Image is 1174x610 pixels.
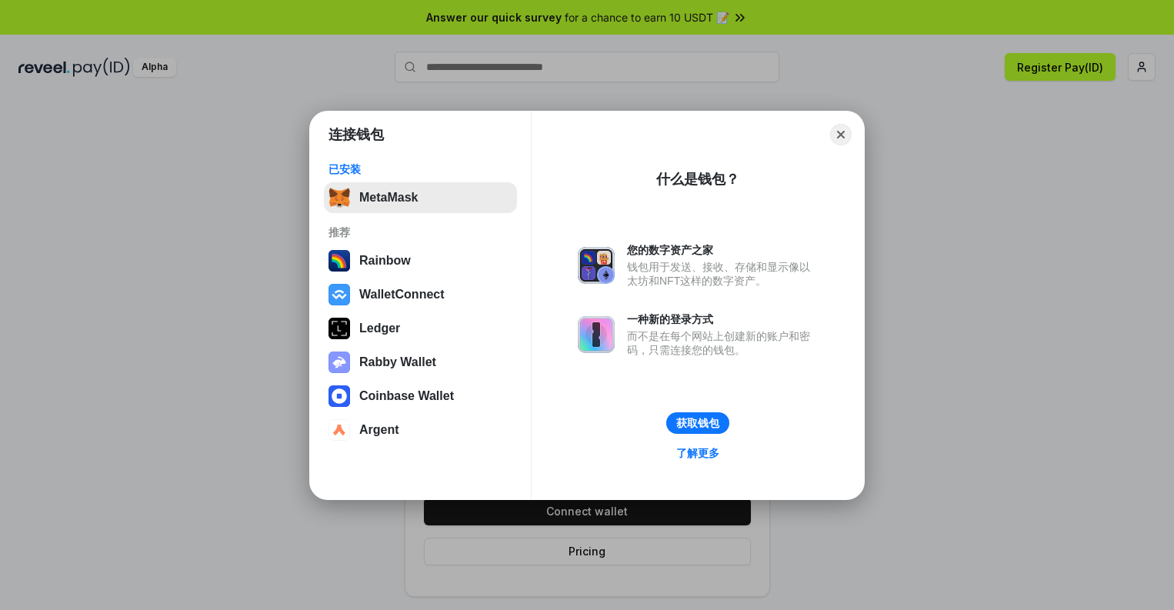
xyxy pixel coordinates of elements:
img: svg+xml,%3Csvg%20xmlns%3D%22http%3A%2F%2Fwww.w3.org%2F2000%2Fsvg%22%20fill%3D%22none%22%20viewBox... [329,352,350,373]
div: 而不是在每个网站上创建新的账户和密码，只需连接您的钱包。 [627,329,818,357]
button: Argent [324,415,517,445]
button: Ledger [324,313,517,344]
div: 一种新的登录方式 [627,312,818,326]
div: 了解更多 [676,446,719,460]
div: 什么是钱包？ [656,170,739,188]
a: 了解更多 [667,443,729,463]
div: 您的数字资产之家 [627,243,818,257]
button: Rainbow [324,245,517,276]
img: svg+xml,%3Csvg%20fill%3D%22none%22%20height%3D%2233%22%20viewBox%3D%220%200%2035%2033%22%20width%... [329,187,350,208]
button: Coinbase Wallet [324,381,517,412]
div: 推荐 [329,225,512,239]
img: svg+xml,%3Csvg%20xmlns%3D%22http%3A%2F%2Fwww.w3.org%2F2000%2Fsvg%22%20width%3D%2228%22%20height%3... [329,318,350,339]
div: 获取钱包 [676,416,719,430]
img: svg+xml,%3Csvg%20xmlns%3D%22http%3A%2F%2Fwww.w3.org%2F2000%2Fsvg%22%20fill%3D%22none%22%20viewBox... [578,247,615,284]
button: Rabby Wallet [324,347,517,378]
button: WalletConnect [324,279,517,310]
div: 钱包用于发送、接收、存储和显示像以太坊和NFT这样的数字资产。 [627,260,818,288]
img: svg+xml,%3Csvg%20width%3D%22120%22%20height%3D%22120%22%20viewBox%3D%220%200%20120%20120%22%20fil... [329,250,350,272]
div: Rabby Wallet [359,355,436,369]
div: Coinbase Wallet [359,389,454,403]
button: 获取钱包 [666,412,729,434]
div: Rainbow [359,254,411,268]
img: svg+xml,%3Csvg%20width%3D%2228%22%20height%3D%2228%22%20viewBox%3D%220%200%2028%2028%22%20fill%3D... [329,419,350,441]
div: Ledger [359,322,400,335]
button: Close [830,124,852,145]
div: Argent [359,423,399,437]
img: svg+xml,%3Csvg%20width%3D%2228%22%20height%3D%2228%22%20viewBox%3D%220%200%2028%2028%22%20fill%3D... [329,385,350,407]
div: 已安装 [329,162,512,176]
button: MetaMask [324,182,517,213]
img: svg+xml,%3Csvg%20width%3D%2228%22%20height%3D%2228%22%20viewBox%3D%220%200%2028%2028%22%20fill%3D... [329,284,350,305]
div: WalletConnect [359,288,445,302]
h1: 连接钱包 [329,125,384,144]
div: MetaMask [359,191,418,205]
img: svg+xml,%3Csvg%20xmlns%3D%22http%3A%2F%2Fwww.w3.org%2F2000%2Fsvg%22%20fill%3D%22none%22%20viewBox... [578,316,615,353]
